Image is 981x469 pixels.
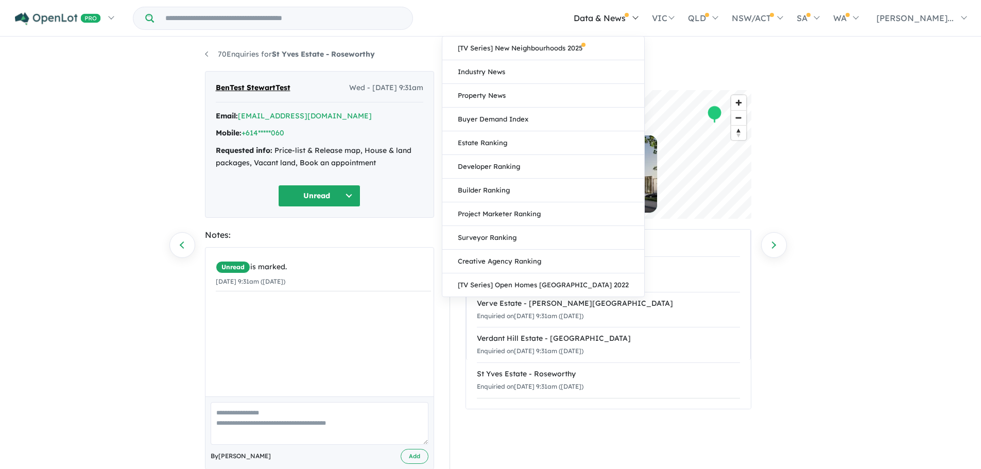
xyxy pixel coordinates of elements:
a: [TV Series] New Neighbourhoods 2025 [442,37,644,60]
div: Price-list & Release map, House & land packages, Vacant land, Book an appointment [216,145,423,169]
input: Try estate name, suburb, builder or developer [156,7,410,29]
a: [TV Series] Open Homes [GEOGRAPHIC_DATA] 2022 [442,273,644,297]
div: St Yves Estate - Roseworthy [508,200,652,207]
span: [PERSON_NAME]... [876,13,954,23]
button: Unread [278,185,360,207]
span: Reset bearing to north [731,126,746,140]
strong: St Yves Estate - Roseworthy [272,49,375,59]
a: Buyer Demand Index [442,108,644,131]
nav: breadcrumb [205,48,777,61]
strong: Requested info: [216,146,272,155]
div: St Yves Estate - Roseworthy [477,368,740,380]
a: 3D TOUR Land for Sale | House & Land St Yves Estate - Roseworthy [503,135,657,213]
button: Reset bearing to north [731,125,746,140]
a: Estate Ranking [442,131,644,155]
button: Zoom in [731,95,746,110]
div: Verdant Hill Estate - [GEOGRAPHIC_DATA] [477,333,740,345]
a: St Yves Estate - RoseworthyEnquiried on[DATE] 9:31am ([DATE]) [477,362,740,398]
a: Verdant Hill Estate - [GEOGRAPHIC_DATA]Enquiried on[DATE] 9:31am ([DATE]) [477,327,740,363]
div: Land for Sale | House & Land [508,192,652,198]
a: Project Marketer Ranking [442,202,644,226]
a: Industry News [442,60,644,84]
small: Enquiried on [DATE] 9:31am ([DATE]) [477,312,583,320]
small: [DATE] 9:31am ([DATE]) [216,277,285,285]
a: Property News [442,84,644,108]
a: Creative Agency Ranking [442,250,644,273]
span: Wed - [DATE] 9:31am [349,82,423,94]
strong: Email: [216,111,238,120]
img: Openlot PRO Logo White [15,12,101,25]
div: Verve Estate - [PERSON_NAME][GEOGRAPHIC_DATA] [477,298,740,310]
div: is marked. [216,261,431,273]
a: 70Enquiries forSt Yves Estate - Roseworthy [205,49,375,59]
a: [EMAIL_ADDRESS][DOMAIN_NAME] [238,111,372,120]
a: Builder Ranking [442,179,644,202]
a: Developer Ranking [442,155,644,179]
span: Zoom out [731,111,746,125]
button: Add [401,449,428,464]
button: Zoom out [731,110,746,125]
span: Unread [216,261,250,273]
strong: Mobile: [216,128,242,137]
span: By [PERSON_NAME] [211,451,271,461]
div: Notes: [205,228,434,242]
a: Surveyor Ranking [442,226,644,250]
small: Enquiried on [DATE] 9:31am ([DATE]) [477,383,583,390]
span: BenTest StewartTest [216,82,290,94]
a: Verve Estate - [PERSON_NAME][GEOGRAPHIC_DATA]Enquiried on[DATE] 9:31am ([DATE]) [477,292,740,328]
small: Enquiried on [DATE] 9:31am ([DATE]) [477,347,583,355]
div: Map marker [707,105,722,124]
